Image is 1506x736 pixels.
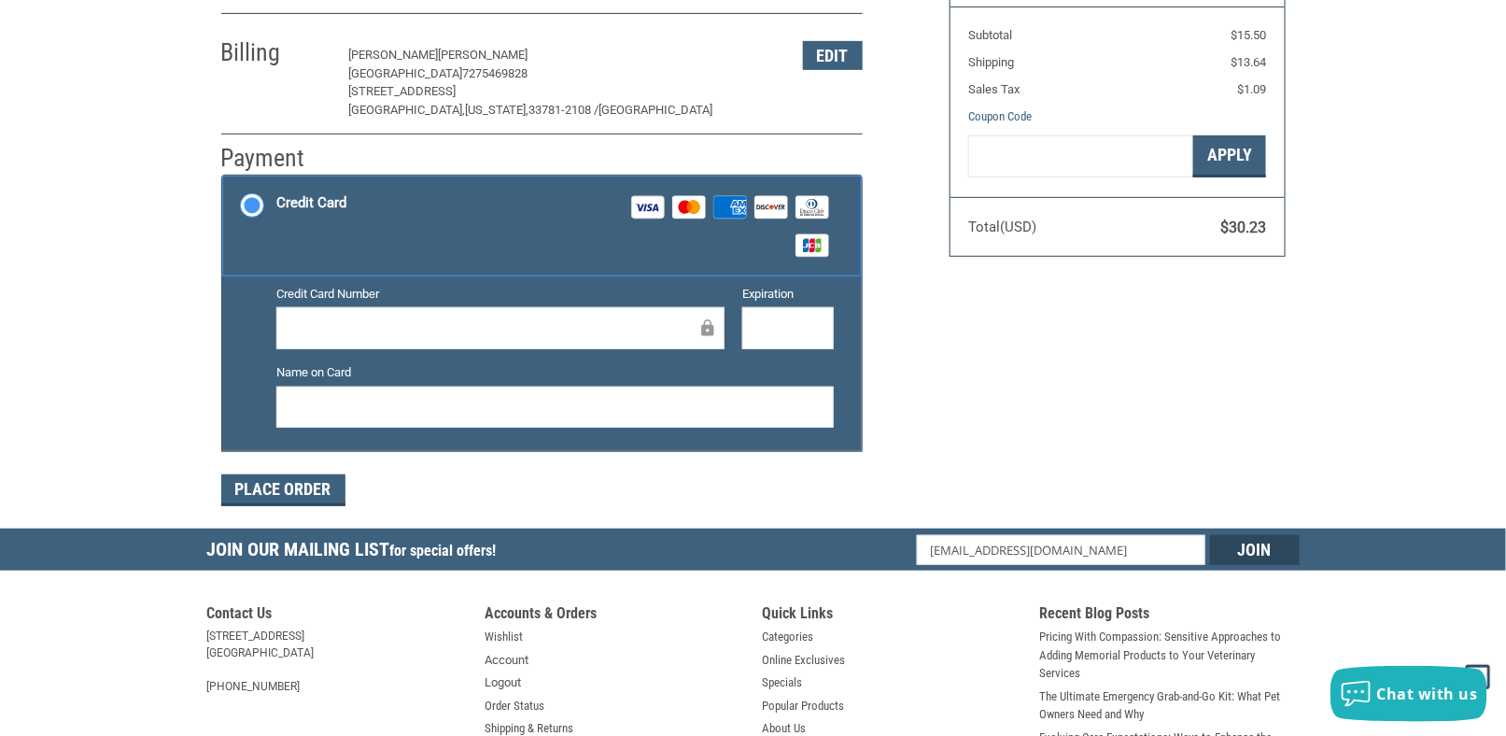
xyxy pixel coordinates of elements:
button: Chat with us [1330,666,1487,722]
h5: Recent Blog Posts [1040,604,1300,628]
label: Credit Card Number [276,285,725,304]
a: Specials [762,673,802,692]
label: Expiration [742,285,834,304]
input: Email [917,535,1205,565]
span: 7275469828 [462,66,528,80]
h5: Contact Us [207,604,467,628]
span: for special offers! [390,542,497,559]
span: [PERSON_NAME] [438,48,528,62]
span: [US_STATE], [465,103,528,117]
a: Online Exclusives [762,651,845,670]
div: Credit Card [276,188,346,219]
a: Pricing With Compassion: Sensitive Approaches to Adding Memorial Products to Your Veterinary Serv... [1040,628,1300,683]
a: Logout [485,673,521,692]
label: Name on Card [276,363,834,382]
span: $30.23 [1220,219,1266,236]
span: 33781-2108 / [528,103,598,117]
a: Categories [762,628,813,646]
span: Chat with us [1377,684,1478,704]
button: Edit [803,41,863,70]
h5: Accounts & Orders [485,604,744,628]
a: Popular Products [762,697,844,715]
input: Gift Certificate or Coupon Code [968,135,1193,177]
a: Order Status [485,697,544,715]
address: [STREET_ADDRESS] [GEOGRAPHIC_DATA] [PHONE_NUMBER] [207,628,467,695]
a: Coupon Code [968,109,1032,123]
h2: Payment [221,143,331,174]
button: Place Order [221,474,345,506]
span: [PERSON_NAME] [348,48,438,62]
span: $13.64 [1231,55,1266,69]
span: Subtotal [968,28,1012,42]
h2: Billing [221,37,331,68]
span: $15.50 [1231,28,1266,42]
a: The Ultimate Emergency Grab-and-Go Kit: What Pet Owners Need and Why [1040,687,1300,724]
input: Join [1210,535,1300,565]
span: Sales Tax [968,82,1020,96]
span: [GEOGRAPHIC_DATA] [348,66,462,80]
h5: Join Our Mailing List [207,529,506,576]
span: Shipping [968,55,1014,69]
span: [GEOGRAPHIC_DATA] [598,103,712,117]
span: $1.09 [1237,82,1266,96]
a: Account [485,651,528,670]
span: Total (USD) [968,219,1036,235]
button: Apply [1193,135,1266,177]
span: [STREET_ADDRESS] [348,84,456,98]
h5: Quick Links [762,604,1021,628]
a: Wishlist [485,628,523,646]
span: [GEOGRAPHIC_DATA], [348,103,465,117]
